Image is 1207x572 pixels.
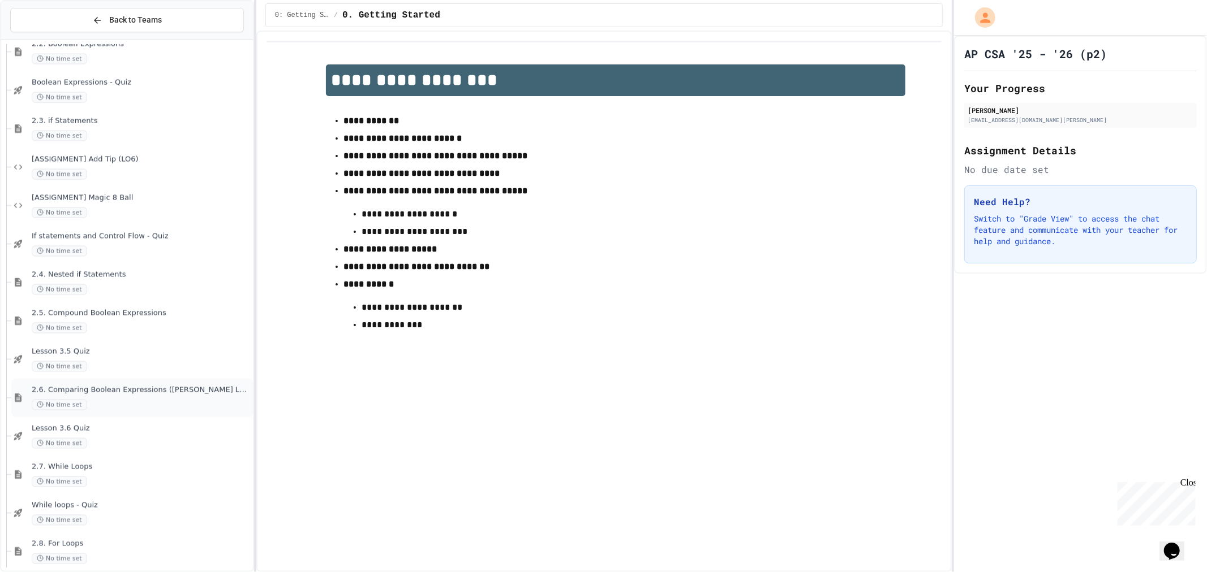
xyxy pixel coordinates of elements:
span: 2.3. if Statements [32,116,251,126]
span: No time set [32,515,87,526]
div: [EMAIL_ADDRESS][DOMAIN_NAME][PERSON_NAME] [968,116,1193,124]
span: No time set [32,400,87,410]
span: No time set [32,438,87,449]
span: While loops - Quiz [32,501,251,510]
span: No time set [32,131,87,141]
span: [ASSIGNMENT] Add Tip (LO6) [32,155,251,164]
span: / [334,11,338,20]
span: 2.2. Boolean Expressions [32,40,251,49]
span: 2.5. Compound Boolean Expressions [32,309,251,318]
span: No time set [32,476,87,487]
span: No time set [32,284,87,295]
iframe: chat widget [1113,478,1196,526]
span: No time set [32,361,87,372]
span: 2.8. For Loops [32,539,251,549]
iframe: chat widget [1159,527,1196,561]
span: 0: Getting Started [275,11,329,20]
span: No time set [32,92,87,103]
span: 2.4. Nested if Statements [32,270,251,280]
h2: Your Progress [964,80,1197,96]
span: 2.7. While Loops [32,462,251,472]
div: My Account [963,5,998,31]
div: Chat with us now!Close [5,5,78,72]
span: No time set [32,169,87,180]
span: Lesson 3.6 Quiz [32,424,251,434]
span: No time set [32,246,87,257]
div: [PERSON_NAME] [968,105,1193,115]
span: 2.6. Comparing Boolean Expressions ([PERSON_NAME] Laws) [32,385,251,395]
span: If statements and Control Flow - Quiz [32,232,251,241]
span: No time set [32,323,87,333]
span: No time set [32,207,87,218]
h1: AP CSA '25 - '26 (p2) [964,46,1107,62]
p: Switch to "Grade View" to access the chat feature and communicate with your teacher for help and ... [974,213,1187,247]
div: No due date set [964,163,1197,176]
span: Back to Teams [109,14,162,26]
span: No time set [32,54,87,64]
h2: Assignment Details [964,142,1197,158]
span: Lesson 3.5 Quiz [32,347,251,357]
button: Back to Teams [10,8,244,32]
h3: Need Help? [974,195,1187,209]
span: No time set [32,553,87,564]
span: Boolean Expressions - Quiz [32,78,251,88]
span: [ASSIGNMENT] Magic 8 Ball [32,193,251,203]
span: 0. Getting Started [342,8,440,22]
